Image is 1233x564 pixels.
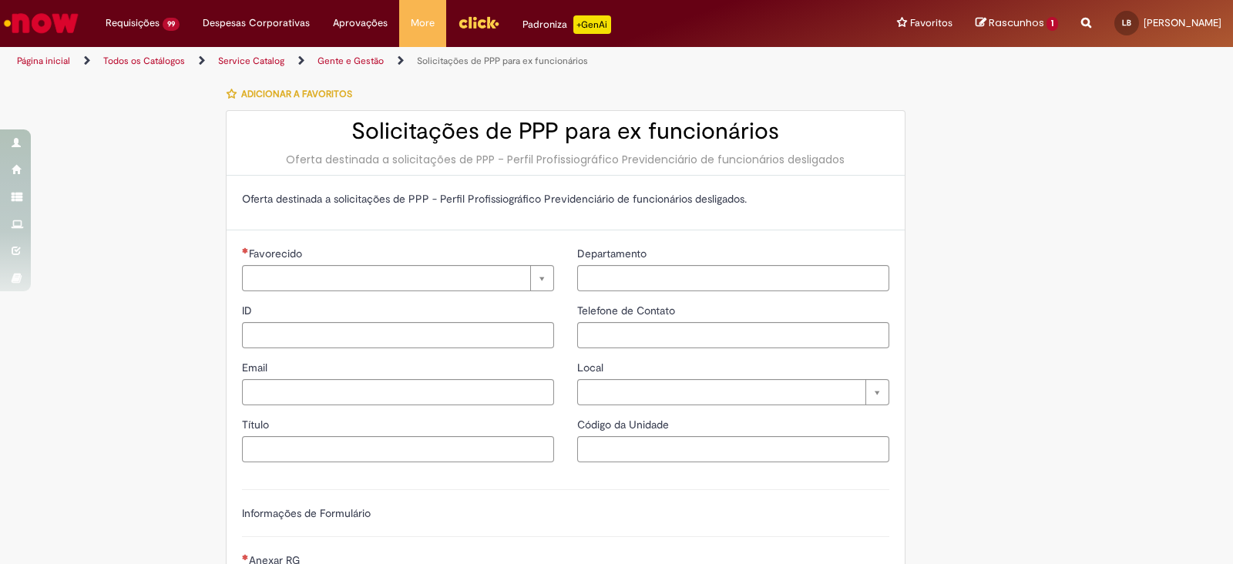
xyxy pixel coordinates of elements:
span: Favoritos [910,15,952,31]
span: Necessários - Favorecido [249,247,305,260]
span: Adicionar a Favoritos [241,88,352,100]
img: ServiceNow [2,8,81,39]
img: click_logo_yellow_360x200.png [458,11,499,34]
a: Service Catalog [218,55,284,67]
div: Oferta destinada a solicitações de PPP - Perfil Profissiográfico Previdenciário de funcionários d... [242,152,889,167]
span: 1 [1047,17,1058,31]
a: Solicitações de PPP para ex funcionários [417,55,588,67]
span: Local [577,361,606,374]
p: +GenAi [573,15,611,34]
div: Padroniza [522,15,611,34]
span: LB [1122,18,1131,28]
span: More [411,15,435,31]
span: Rascunhos [989,15,1044,30]
input: Título [242,436,554,462]
input: Email [242,379,554,405]
input: Código da Unidade [577,436,889,462]
span: Código da Unidade [577,418,672,431]
input: Telefone de Contato [577,322,889,348]
p: Oferta destinada a solicitações de PPP - Perfil Profissiográfico Previdenciário de funcionários d... [242,191,889,206]
span: Aprovações [333,15,388,31]
a: Limpar campo Favorecido [242,265,554,291]
a: Limpar campo Local [577,379,889,405]
span: Necessários [242,554,249,560]
span: Requisições [106,15,160,31]
span: Departamento [577,247,650,260]
h2: Solicitações de PPP para ex funcionários [242,119,889,144]
label: Informações de Formulário [242,506,371,520]
a: Todos os Catálogos [103,55,185,67]
span: Email [242,361,270,374]
span: Despesas Corporativas [203,15,310,31]
span: Necessários [242,247,249,253]
span: [PERSON_NAME] [1144,16,1221,29]
input: ID [242,322,554,348]
span: Telefone de Contato [577,304,678,317]
span: 99 [163,18,180,31]
a: Rascunhos [976,16,1058,31]
a: Gente e Gestão [317,55,384,67]
button: Adicionar a Favoritos [226,78,361,110]
ul: Trilhas de página [12,47,811,76]
span: ID [242,304,255,317]
a: Página inicial [17,55,70,67]
input: Departamento [577,265,889,291]
span: Título [242,418,272,431]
